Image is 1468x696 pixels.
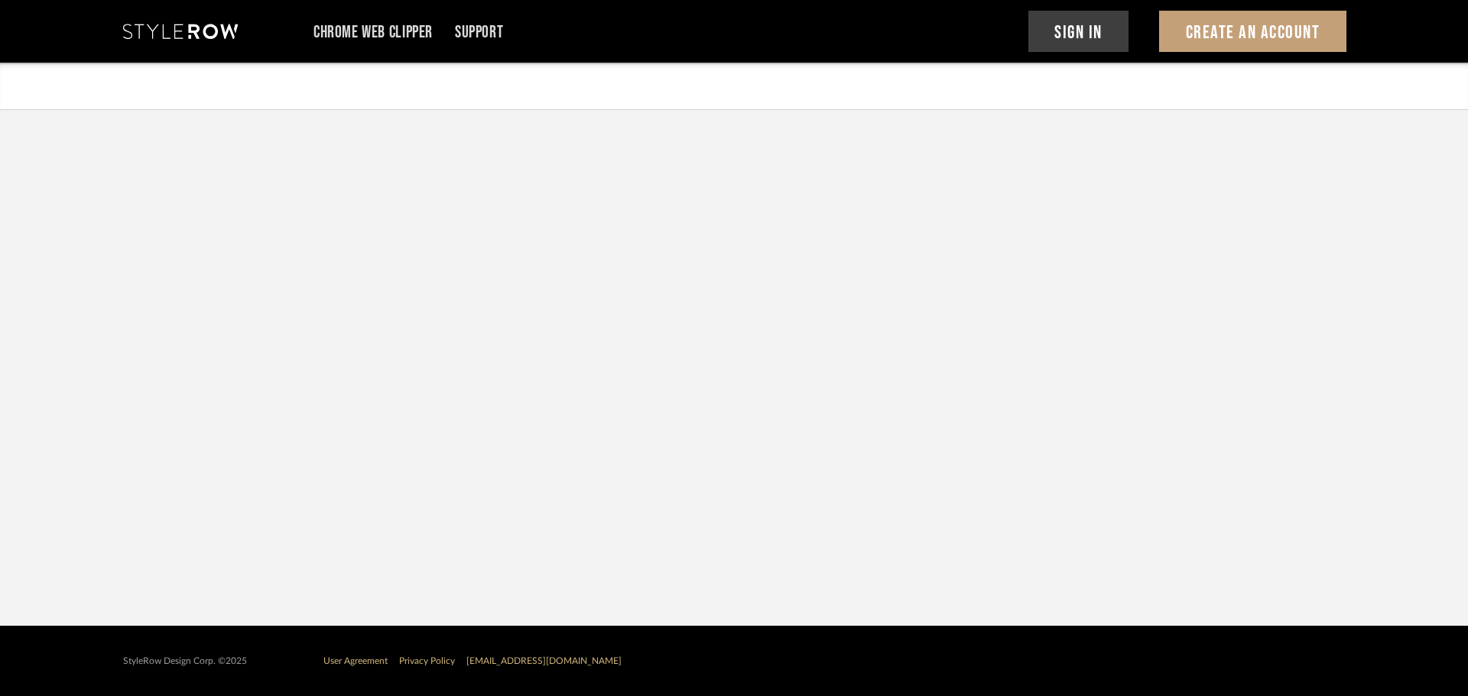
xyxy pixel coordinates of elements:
div: StyleRow Design Corp. ©2025 [123,656,247,667]
a: Chrome Web Clipper [313,26,433,39]
a: User Agreement [323,656,388,665]
a: [EMAIL_ADDRESS][DOMAIN_NAME] [466,656,622,665]
button: Create An Account [1159,11,1346,52]
button: Sign In [1028,11,1129,52]
a: Privacy Policy [399,656,455,665]
a: Support [455,26,503,39]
